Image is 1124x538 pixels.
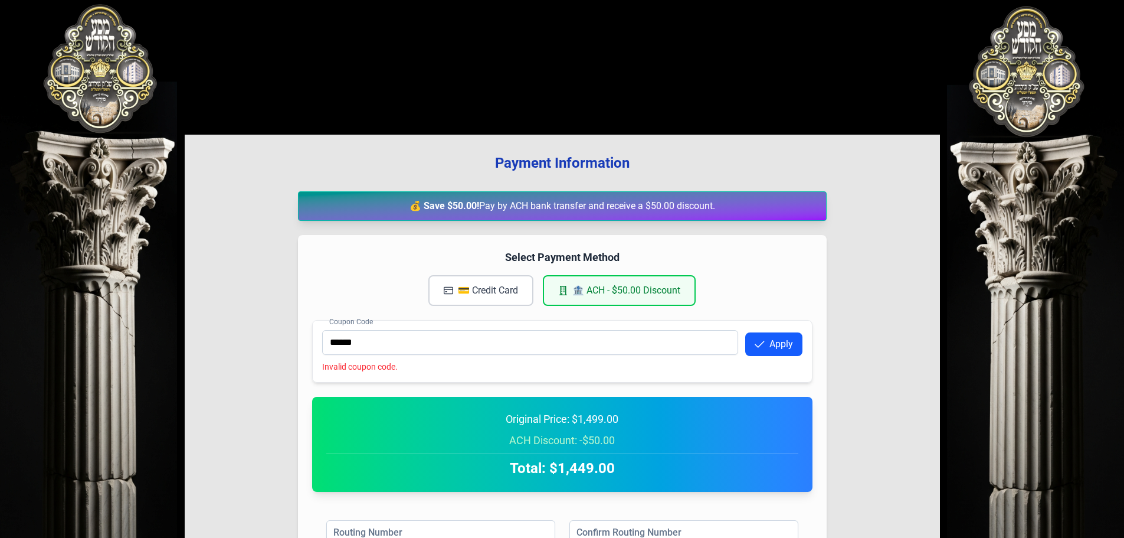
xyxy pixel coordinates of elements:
[428,275,533,306] button: 💳 Credit Card
[409,200,479,211] strong: 💰 Save $50.00!
[204,154,921,172] h3: Payment Information
[298,191,827,221] div: Pay by ACH bank transfer and receive a $50.00 discount.
[543,275,696,306] button: 🏦 ACH - $50.00 Discount
[326,432,798,449] div: ACH Discount: -$50.00
[322,361,802,373] div: Invalid coupon code.
[326,459,798,478] h2: Total: $1,449.00
[745,332,802,356] button: Apply
[312,249,812,266] h4: Select Payment Method
[326,411,798,428] div: Original Price: $1,499.00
